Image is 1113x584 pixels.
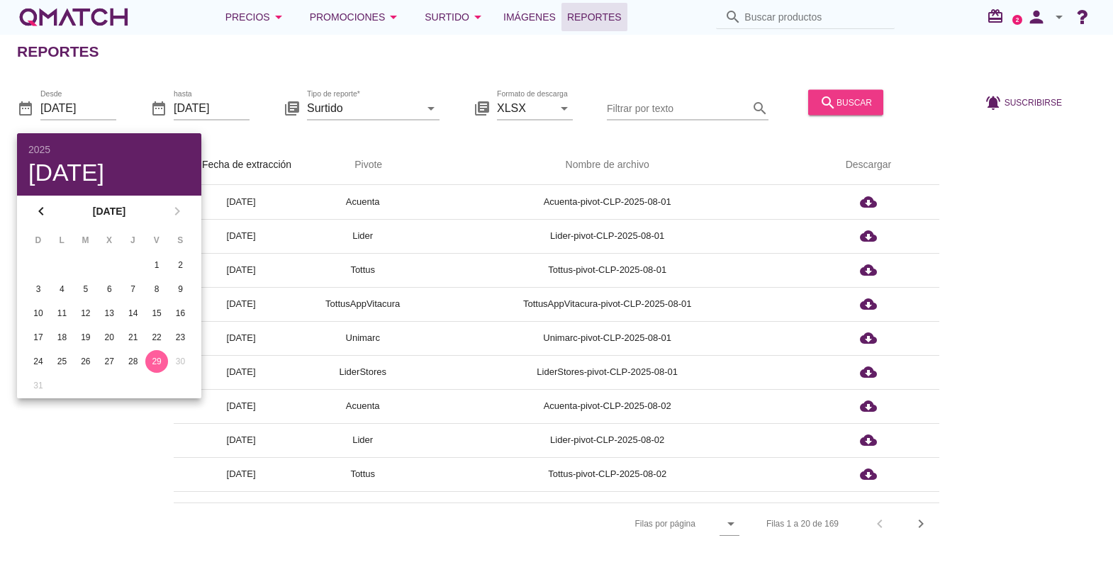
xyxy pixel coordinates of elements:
div: 15 [145,307,168,320]
div: Promociones [310,9,403,26]
div: 8 [145,283,168,296]
th: M [74,228,96,252]
button: 5 [74,278,97,301]
button: Next page [908,511,934,537]
td: Tottus [308,457,417,491]
td: [DATE] [174,253,308,287]
div: 16 [169,307,192,320]
div: 24 [27,355,50,368]
i: cloud_download [860,262,877,279]
th: Pivote: Not sorted. Activate to sort ascending. [308,145,417,185]
button: 12 [74,302,97,325]
button: 1 [145,254,168,276]
div: 28 [122,355,145,368]
div: Filas por página [493,503,739,544]
button: 26 [74,350,97,373]
i: cloud_download [860,193,877,210]
button: 23 [169,326,192,349]
div: 17 [27,331,50,344]
div: Precios [225,9,287,26]
td: Lider-pivot-CLP-2025-08-01 [417,219,798,253]
i: arrow_drop_down [385,9,402,26]
i: arrow_drop_down [556,99,573,116]
div: 19 [74,331,97,344]
i: date_range [150,99,167,116]
text: 2 [1016,16,1019,23]
button: 16 [169,302,192,325]
i: cloud_download [860,228,877,245]
i: search [725,9,742,26]
div: 11 [50,307,73,320]
button: Promociones [298,3,414,31]
td: Tottus [308,253,417,287]
button: 19 [74,326,97,349]
i: cloud_download [860,500,877,517]
button: Surtido [413,3,498,31]
button: 22 [145,326,168,349]
th: L [50,228,72,252]
i: search [820,94,837,111]
i: person [1022,7,1051,27]
div: 7 [122,283,145,296]
button: 28 [122,350,145,373]
input: Buscar productos [744,6,886,28]
td: [DATE] [174,185,308,219]
input: Filtrar por texto [607,96,749,119]
td: TottusAppVitacura-pivot-CLP-2025-08-01 [417,287,798,321]
button: 9 [169,278,192,301]
th: Fecha de extracción: Sorted ascending. Activate to sort descending. [174,145,308,185]
button: Suscribirse [973,89,1073,115]
th: Descargar: Not sorted. [798,145,939,185]
td: LiderStores [308,355,417,389]
div: [DATE] [28,160,190,184]
button: 2 [169,254,192,276]
div: 6 [98,283,121,296]
td: Lider [308,423,417,457]
div: 26 [74,355,97,368]
td: [DATE] [174,491,308,525]
i: cloud_download [860,432,877,449]
td: Lider [308,219,417,253]
i: arrow_drop_down [270,9,287,26]
td: Acuenta-pivot-CLP-2025-08-02 [417,389,798,423]
input: Tipo de reporte* [307,96,420,119]
button: 6 [98,278,121,301]
td: LiderStores-pivot-CLP-2025-08-01 [417,355,798,389]
td: Tottus-pivot-CLP-2025-08-02 [417,457,798,491]
td: [DATE] [174,219,308,253]
i: redeem [987,8,1009,25]
i: arrow_drop_down [469,9,486,26]
th: X [98,228,120,252]
a: Imágenes [498,3,561,31]
td: TottusAppVitacura [308,287,417,321]
strong: [DATE] [54,204,164,219]
span: Suscribirse [1005,96,1062,108]
button: buscar [808,89,883,115]
div: 2025 [28,145,190,155]
i: arrow_drop_down [423,99,440,116]
i: notifications_active [985,94,1005,111]
td: Acuenta-pivot-CLP-2025-08-01 [417,185,798,219]
input: Desde [40,96,116,119]
i: cloud_download [860,398,877,415]
div: 21 [122,331,145,344]
div: white-qmatch-logo [17,3,130,31]
i: chevron_left [33,203,50,220]
td: [DATE] [174,287,308,321]
td: Acuenta [308,389,417,423]
button: 27 [98,350,121,373]
button: 20 [98,326,121,349]
button: 7 [122,278,145,301]
td: Unimarc [308,321,417,355]
td: Acuenta [308,185,417,219]
div: 2 [169,259,192,271]
span: Reportes [567,9,622,26]
button: 4 [50,278,73,301]
button: 25 [50,350,73,373]
td: Tottus-pivot-CLP-2025-08-01 [417,253,798,287]
td: TottusAppVitacura-pivot-CLP-2025-08-02 [417,491,798,525]
td: Unimarc-pivot-CLP-2025-08-01 [417,321,798,355]
div: Filas 1 a 20 de 169 [766,517,839,530]
i: chevron_right [912,515,929,532]
div: 29 [145,355,168,368]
